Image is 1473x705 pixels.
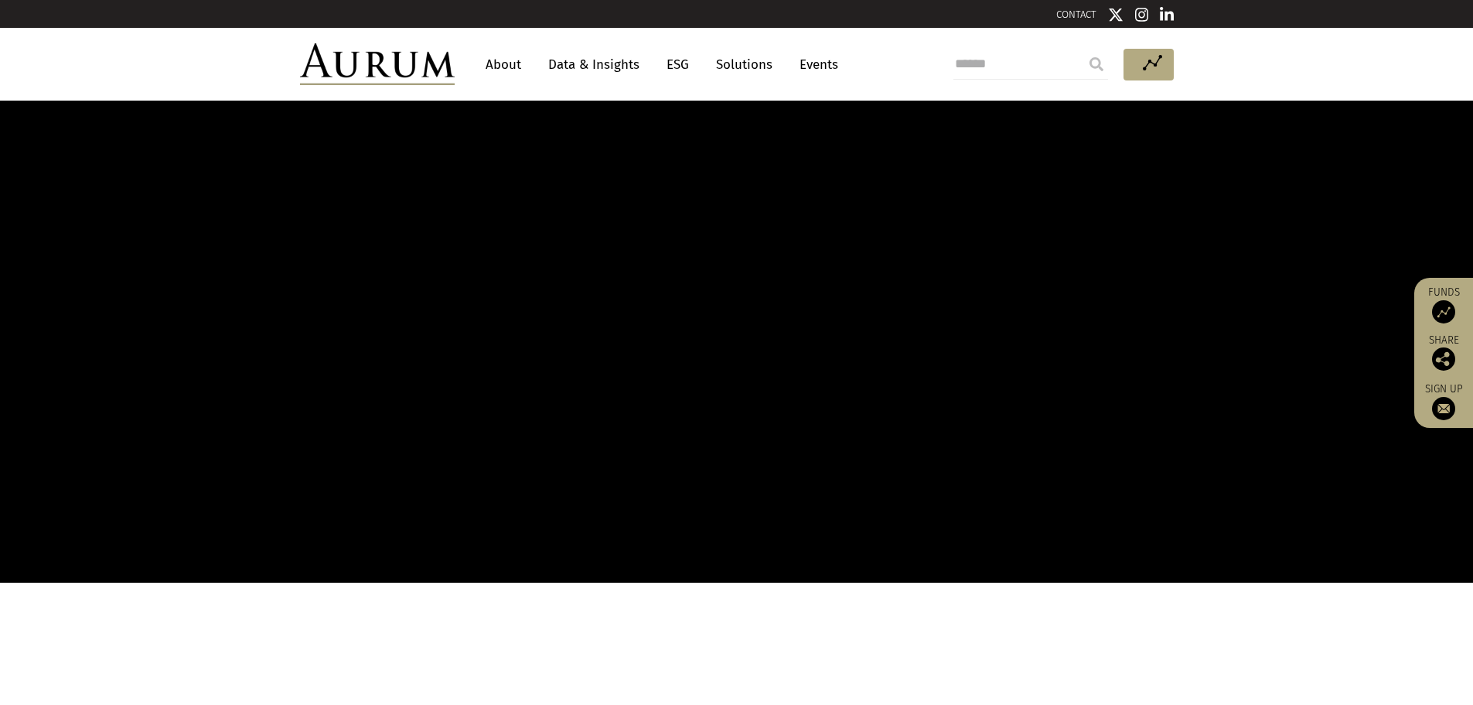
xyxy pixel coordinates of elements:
a: CONTACT [1056,9,1096,20]
img: Aurum [300,43,455,85]
a: Sign up [1422,382,1465,420]
a: Solutions [708,50,780,79]
a: Events [792,50,838,79]
a: About [478,50,529,79]
img: Share this post [1432,347,1455,371]
a: Funds [1422,286,1465,323]
input: Submit [1081,49,1112,80]
img: Instagram icon [1135,7,1149,22]
div: Share [1422,335,1465,371]
img: Linkedin icon [1160,7,1174,22]
img: Sign up to our newsletter [1432,397,1455,420]
img: Access Funds [1432,300,1455,323]
a: ESG [659,50,697,79]
a: Data & Insights [540,50,647,79]
img: Twitter icon [1108,7,1124,22]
